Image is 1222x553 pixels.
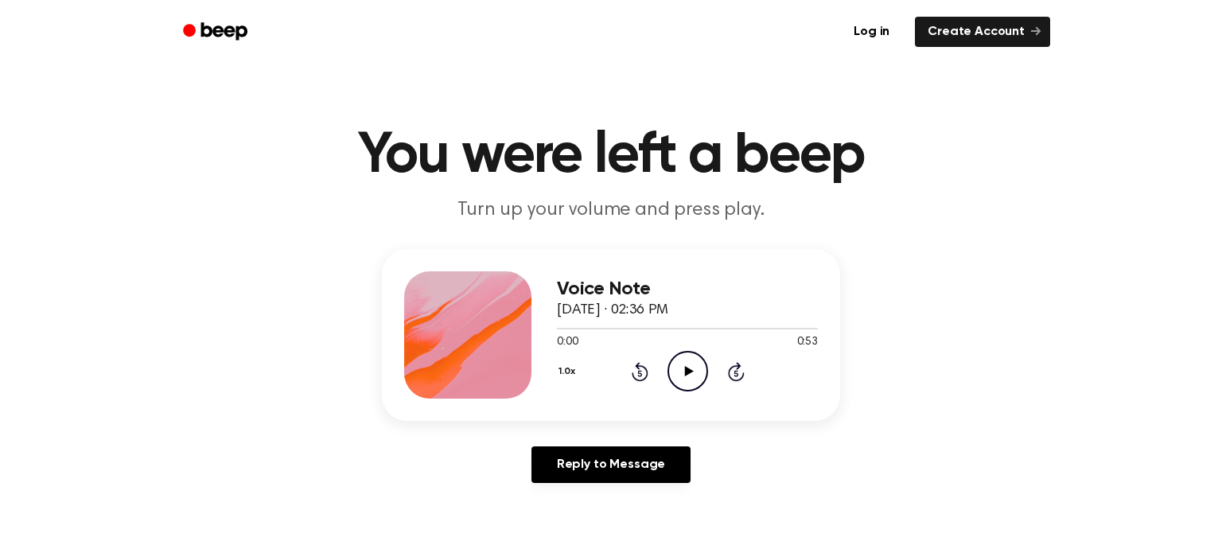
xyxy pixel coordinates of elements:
button: 1.0x [557,358,581,385]
h1: You were left a beep [204,127,1018,185]
span: 0:00 [557,334,578,351]
a: Log in [838,14,905,50]
a: Beep [172,17,262,48]
span: 0:53 [797,334,818,351]
a: Create Account [915,17,1050,47]
a: Reply to Message [531,446,691,483]
h3: Voice Note [557,278,818,300]
p: Turn up your volume and press play. [305,197,916,224]
span: [DATE] · 02:36 PM [557,303,668,317]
